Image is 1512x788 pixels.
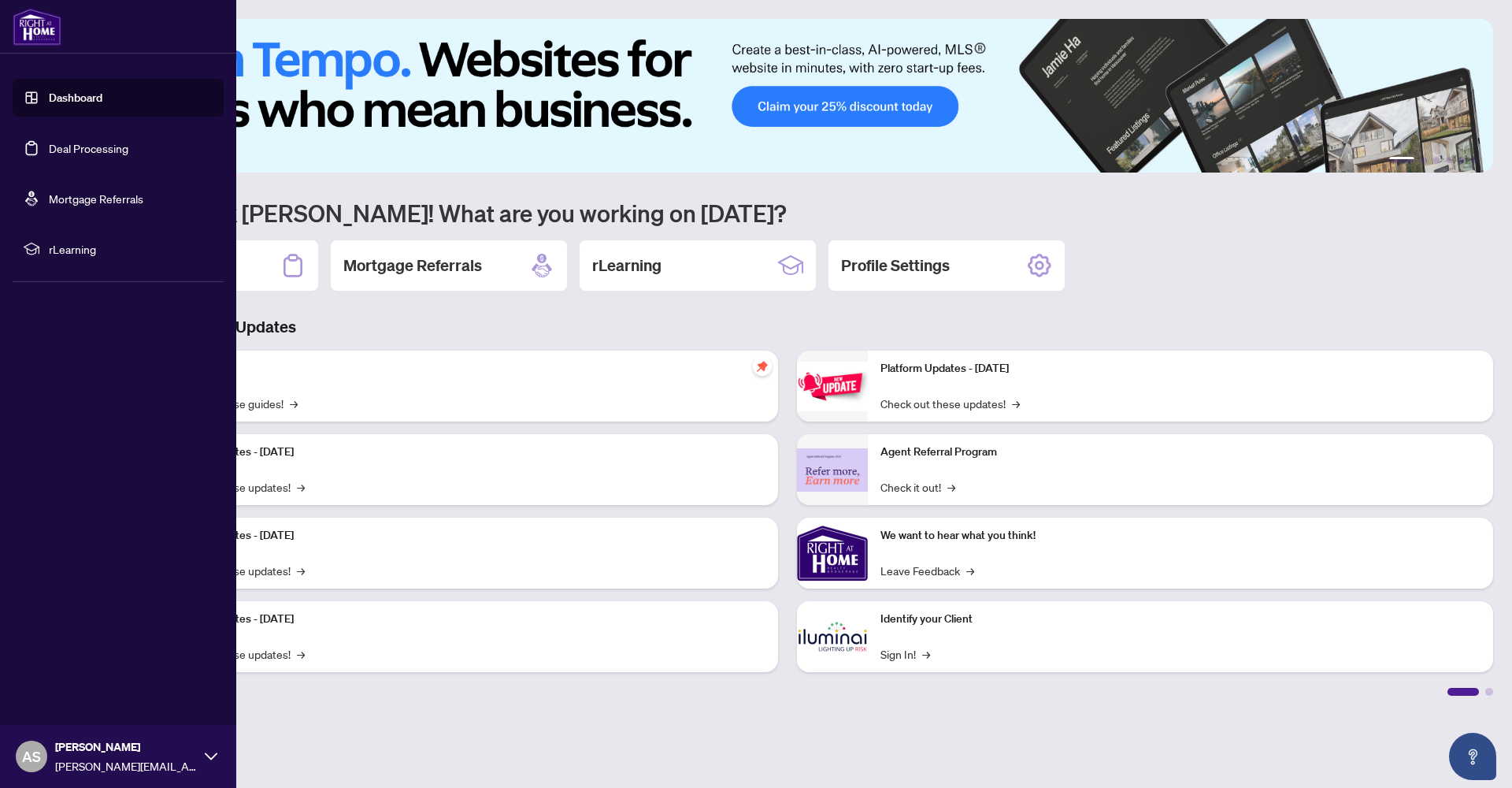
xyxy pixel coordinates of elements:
[1012,395,1020,412] span: →
[297,478,305,496] span: →
[592,255,661,277] h2: rLearning
[797,448,868,492] img: Agent Referral Program
[753,357,772,376] span: pushpin
[1449,733,1496,780] button: Open asap
[49,191,143,206] a: Mortgage Referrals
[1446,157,1452,163] button: 4
[797,518,868,589] img: We want to hear what you think!
[797,362,868,411] img: Platform Updates - June 23, 2025
[13,8,61,46] img: logo
[165,360,765,377] p: Self-Help
[49,91,102,105] a: Dashboard
[55,757,197,775] span: [PERSON_NAME][EMAIL_ADDRESS][DOMAIN_NAME]
[880,478,955,496] a: Check it out!→
[82,316,1493,338] h3: Brokerage & Industry Updates
[880,360,1480,377] p: Platform Updates - [DATE]
[880,444,1480,461] p: Agent Referral Program
[22,745,41,768] span: AS
[947,478,955,496] span: →
[1389,157,1414,163] button: 1
[82,198,1493,228] h1: Welcome back [PERSON_NAME]! What are you working on [DATE]?
[841,255,950,277] h2: Profile Settings
[165,444,765,461] p: Platform Updates - [DATE]
[82,19,1493,173] img: Slide 0
[880,395,1020,412] a: Check out these updates!→
[1421,157,1427,163] button: 2
[797,601,868,672] img: Identify your Client
[880,645,930,663] a: Sign In!→
[165,611,765,628] p: Platform Updates - [DATE]
[880,562,974,579] a: Leave Feedback→
[1433,157,1440,163] button: 3
[297,645,305,663] span: →
[922,645,930,663] span: →
[49,240,213,258] span: rLearning
[55,738,197,756] span: [PERSON_NAME]
[880,527,1480,545] p: We want to hear what you think!
[880,611,1480,628] p: Identify your Client
[297,562,305,579] span: →
[1458,157,1465,163] button: 5
[165,527,765,545] p: Platform Updates - [DATE]
[1471,157,1477,163] button: 6
[343,255,482,277] h2: Mortgage Referrals
[966,562,974,579] span: →
[290,395,298,412] span: →
[49,141,128,155] a: Deal Processing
